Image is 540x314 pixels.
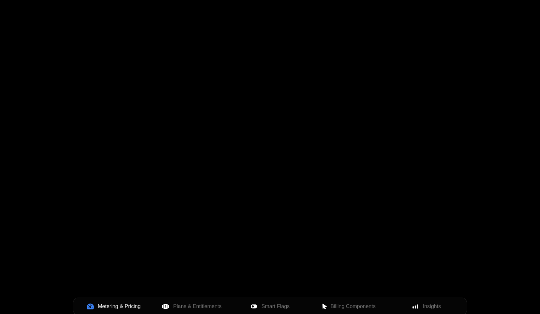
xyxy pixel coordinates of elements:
[387,299,465,314] button: Insights
[153,299,231,314] button: Plans & Entitlements
[423,303,441,310] span: Insights
[331,303,376,310] span: Billing Components
[98,303,141,310] span: Metering & Pricing
[309,299,387,314] button: Billing Components
[75,299,153,314] button: Metering & Pricing
[231,299,309,314] button: Smart Flags
[173,303,222,310] span: Plans & Entitlements
[261,303,290,310] span: Smart Flags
